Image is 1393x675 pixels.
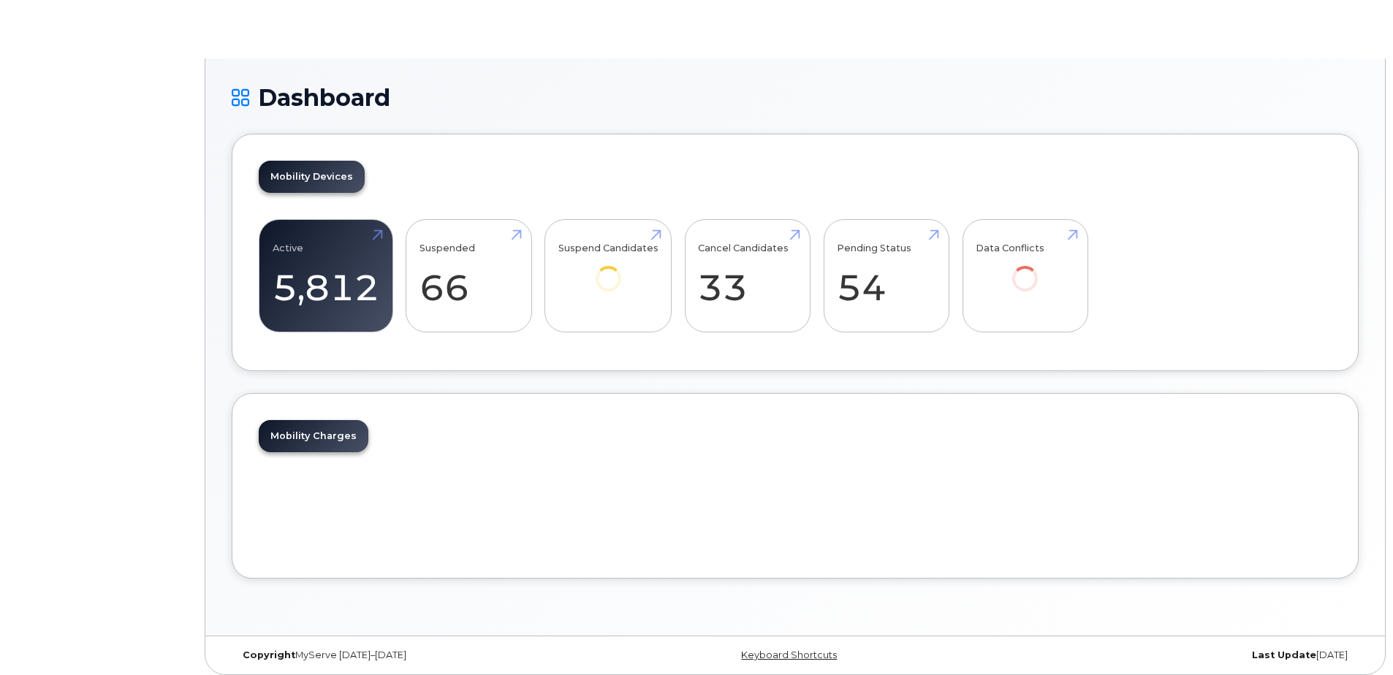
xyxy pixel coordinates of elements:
h1: Dashboard [232,85,1359,110]
div: [DATE] [983,649,1359,661]
a: Suspended 66 [420,228,518,324]
strong: Copyright [243,649,295,660]
a: Data Conflicts [976,228,1074,312]
div: MyServe [DATE]–[DATE] [232,649,607,661]
strong: Last Update [1252,649,1316,660]
a: Mobility Charges [259,420,368,452]
a: Pending Status 54 [837,228,935,324]
a: Cancel Candidates 33 [698,228,797,324]
a: Active 5,812 [273,228,379,324]
a: Mobility Devices [259,161,365,193]
a: Keyboard Shortcuts [741,649,837,660]
a: Suspend Candidates [558,228,658,312]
